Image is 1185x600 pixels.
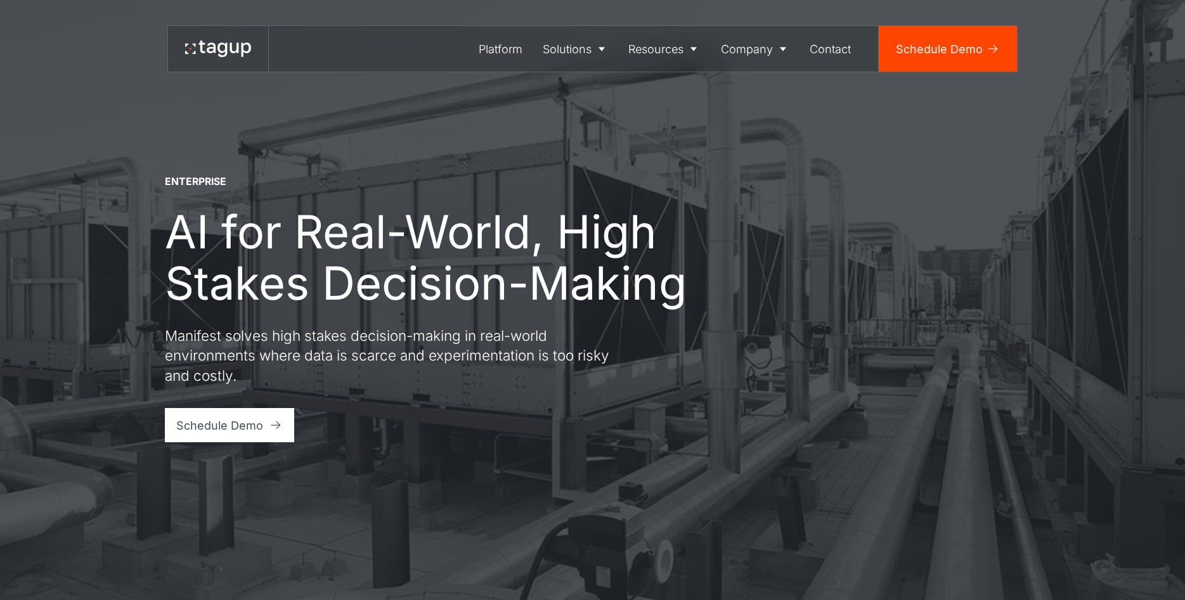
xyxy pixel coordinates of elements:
[628,41,683,58] div: Resources
[810,41,851,58] div: Contact
[543,41,592,58] div: Solutions
[165,175,226,189] div: ENTERPRISE
[896,41,983,58] div: Schedule Demo
[165,408,295,442] a: Schedule Demo
[469,26,533,72] a: Platform
[800,26,862,72] a: Contact
[165,206,697,309] h1: AI for Real-World, High Stakes Decision-Making
[619,26,711,72] a: Resources
[479,41,522,58] div: Platform
[721,41,773,58] div: Company
[711,26,800,72] a: Company
[165,326,621,386] p: Manifest solves high stakes decision-making in real-world environments where data is scarce and e...
[176,417,263,434] div: Schedule Demo
[533,26,619,72] a: Solutions
[879,26,1017,72] a: Schedule Demo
